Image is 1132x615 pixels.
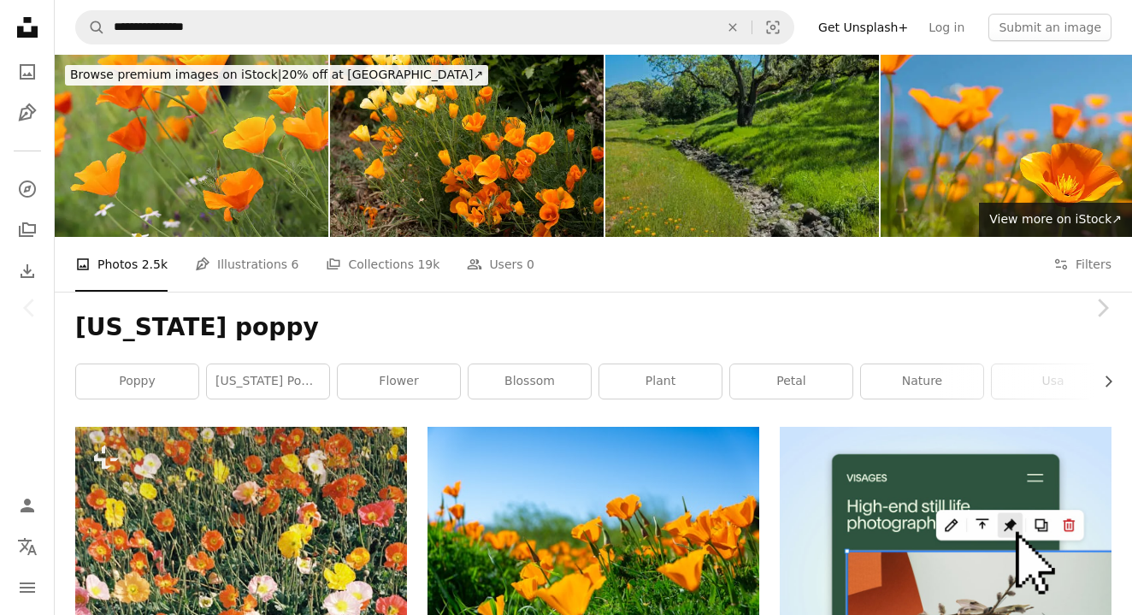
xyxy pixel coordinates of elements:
span: 6 [292,255,299,274]
button: Visual search [752,11,793,44]
span: Browse premium images on iStock | [70,68,281,81]
button: Submit an image [988,14,1111,41]
button: Filters [1053,237,1111,292]
a: Users 0 [467,237,534,292]
a: Next [1072,226,1132,390]
button: Clear [714,11,752,44]
a: [US_STATE] poppies [207,364,329,399]
a: Illustrations 6 [195,237,298,292]
a: Photos [10,55,44,89]
a: Collections [10,213,44,247]
span: View more on iStock ↗ [989,212,1122,226]
a: Log in [918,14,975,41]
img: Eschscholzia californica [330,55,604,237]
a: poppy [76,364,198,399]
h1: [US_STATE] poppy [75,312,1111,343]
a: blossom [469,364,591,399]
a: a field of orange flowers with a blue sky in the background [427,529,759,545]
span: 20% off at [GEOGRAPHIC_DATA] ↗ [70,68,483,81]
a: Collections 19k [326,237,439,292]
a: flower [338,364,460,399]
a: Explore [10,172,44,206]
img: Orange poppies [55,55,328,237]
a: Illustrations [10,96,44,130]
span: 0 [527,255,534,274]
span: 19k [417,255,439,274]
a: petal [730,364,852,399]
img: California Poppy, Eschscholzia californica, at Crane Creek Regional Park, Sonoma County, Californ... [605,55,879,237]
form: Find visuals sitewide [75,10,794,44]
a: plant [599,364,722,399]
button: Language [10,529,44,564]
a: Get Unsplash+ [808,14,918,41]
a: usa [992,364,1114,399]
button: Search Unsplash [76,11,105,44]
button: Menu [10,571,44,605]
a: Browse premium images on iStock|20% off at [GEOGRAPHIC_DATA]↗ [55,55,498,96]
a: Log in / Sign up [10,488,44,523]
a: View more on iStock↗ [979,203,1132,237]
a: nature [861,364,983,399]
